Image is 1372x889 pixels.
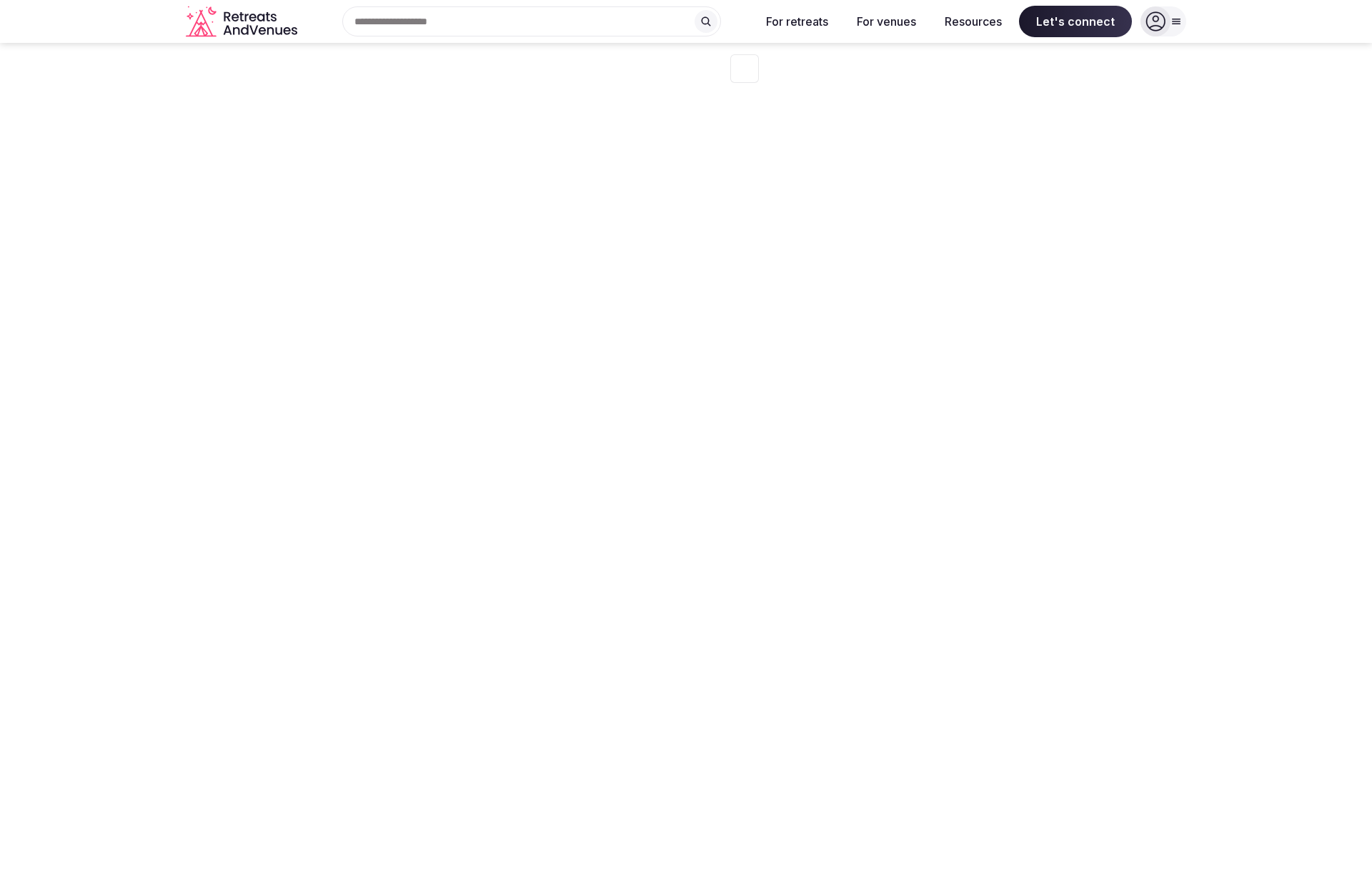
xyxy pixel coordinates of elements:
button: For venues [845,6,928,37]
button: For retreats [755,6,840,37]
span: Let's connect [1019,6,1132,37]
button: Resources [933,6,1013,37]
svg: Retreats and Venues company logo [186,6,300,38]
a: Visit the homepage [186,6,300,38]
